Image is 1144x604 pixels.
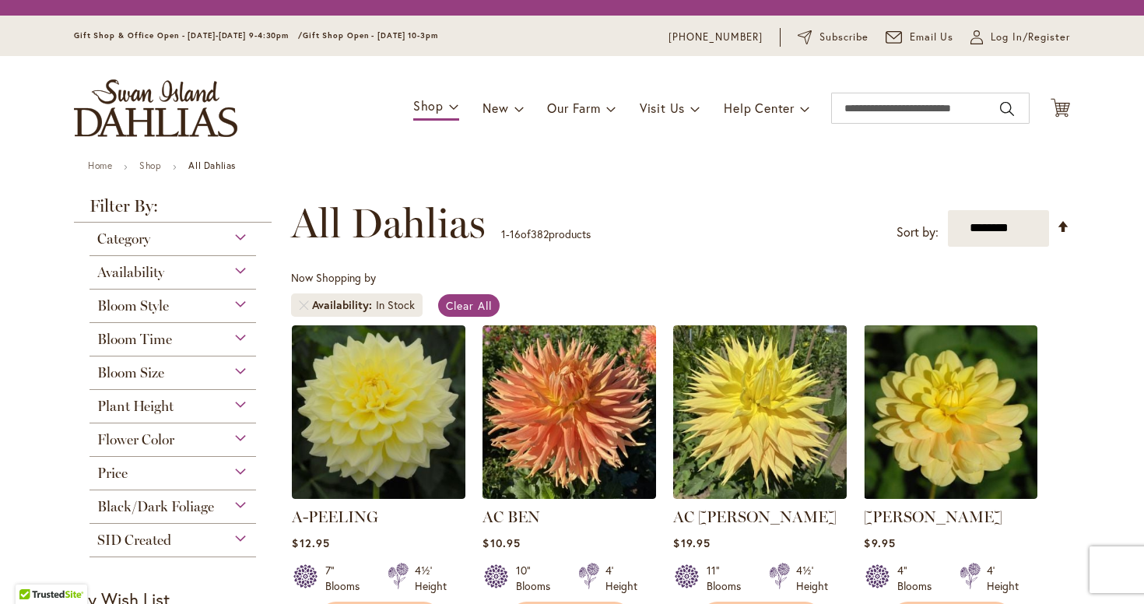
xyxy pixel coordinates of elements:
[501,222,591,247] p: - of products
[292,536,329,550] span: $12.95
[864,536,895,550] span: $9.95
[864,325,1037,499] img: AHOY MATEY
[991,30,1070,45] span: Log In/Register
[483,487,656,502] a: AC BEN
[97,364,164,381] span: Bloom Size
[415,563,447,594] div: 4½' Height
[74,79,237,137] a: store logo
[1000,97,1014,121] button: Search
[97,331,172,348] span: Bloom Time
[640,100,685,116] span: Visit Us
[97,498,214,515] span: Black/Dark Foliage
[97,230,150,248] span: Category
[97,297,169,314] span: Bloom Style
[886,30,954,45] a: Email Us
[97,465,128,482] span: Price
[292,507,378,526] a: A-PEELING
[796,563,828,594] div: 4½' Height
[97,431,174,448] span: Flower Color
[97,398,174,415] span: Plant Height
[483,536,520,550] span: $10.95
[864,507,1002,526] a: [PERSON_NAME]
[312,297,376,313] span: Availability
[74,198,272,223] strong: Filter By:
[97,532,171,549] span: SID Created
[669,30,763,45] a: [PHONE_NUMBER]
[673,507,837,526] a: AC [PERSON_NAME]
[531,226,549,241] span: 382
[510,226,521,241] span: 16
[438,294,500,317] a: Clear All
[673,487,847,502] a: AC Jeri
[291,200,486,247] span: All Dahlias
[12,549,55,592] iframe: Launch Accessibility Center
[303,30,438,40] span: Gift Shop Open - [DATE] 10-3pm
[376,297,415,313] div: In Stock
[97,264,164,281] span: Availability
[299,300,308,310] a: Remove Availability In Stock
[139,160,161,171] a: Shop
[292,325,465,499] img: A-Peeling
[516,563,560,594] div: 10" Blooms
[483,507,540,526] a: AC BEN
[819,30,869,45] span: Subscribe
[188,160,236,171] strong: All Dahlias
[987,563,1019,594] div: 4' Height
[547,100,600,116] span: Our Farm
[910,30,954,45] span: Email Us
[798,30,869,45] a: Subscribe
[501,226,506,241] span: 1
[88,160,112,171] a: Home
[413,97,444,114] span: Shop
[724,100,795,116] span: Help Center
[446,298,492,313] span: Clear All
[483,325,656,499] img: AC BEN
[707,563,750,594] div: 11" Blooms
[292,487,465,502] a: A-Peeling
[74,30,303,40] span: Gift Shop & Office Open - [DATE]-[DATE] 9-4:30pm /
[864,487,1037,502] a: AHOY MATEY
[673,325,847,499] img: AC Jeri
[970,30,1070,45] a: Log In/Register
[673,536,710,550] span: $19.95
[605,563,637,594] div: 4' Height
[897,218,939,247] label: Sort by:
[483,100,508,116] span: New
[325,563,369,594] div: 7" Blooms
[291,270,376,285] span: Now Shopping by
[897,563,941,594] div: 4" Blooms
